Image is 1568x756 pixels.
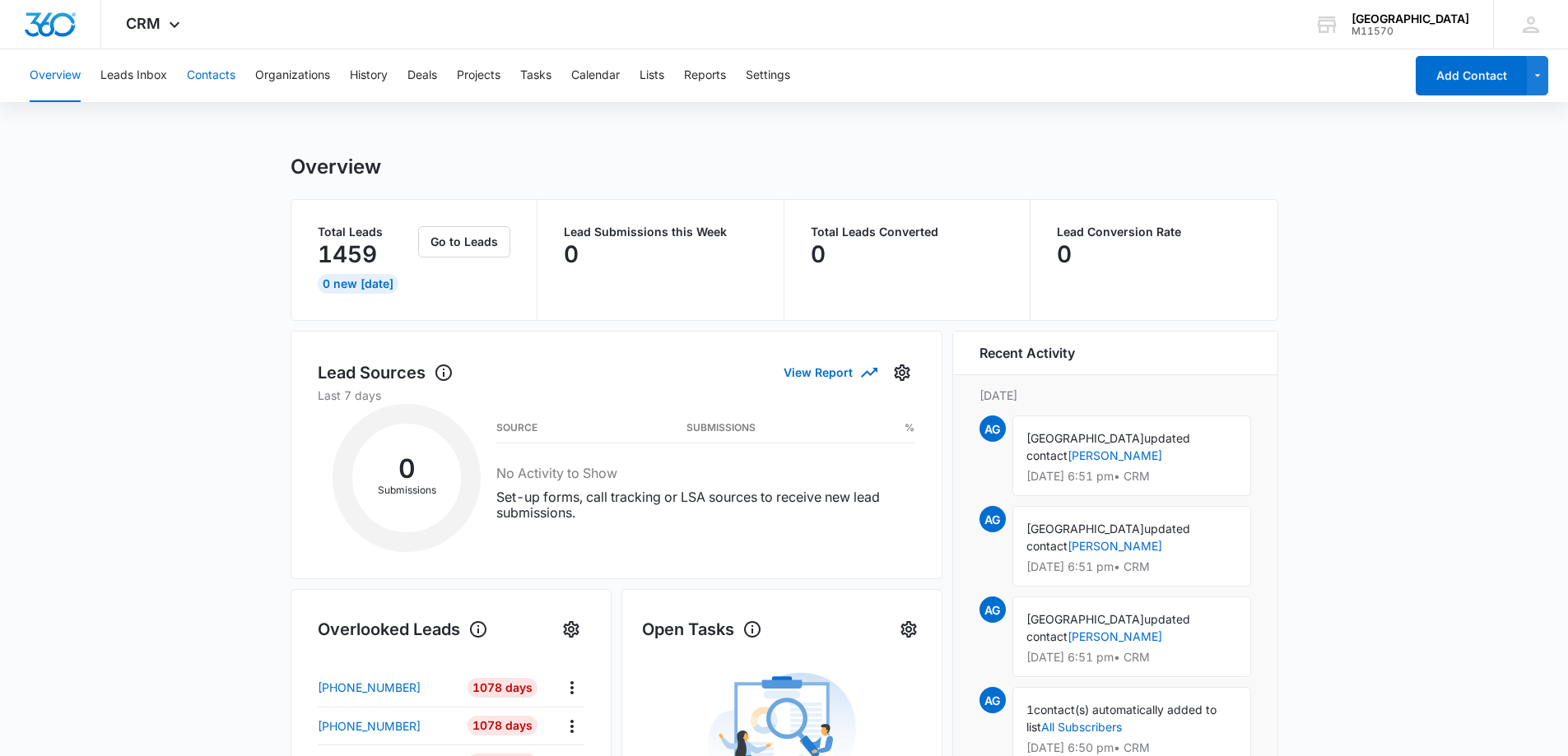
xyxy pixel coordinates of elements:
[352,458,461,480] h2: 0
[564,226,757,238] p: Lead Submissions this Week
[496,424,537,432] h3: Source
[1026,431,1144,445] span: [GEOGRAPHIC_DATA]
[642,617,762,642] h1: Open Tasks
[318,717,456,735] a: [PHONE_NUMBER]
[1041,720,1122,734] a: All Subscribers
[1057,241,1072,267] p: 0
[571,49,620,102] button: Calendar
[1352,26,1469,37] div: account id
[640,49,664,102] button: Lists
[979,343,1075,363] h6: Recent Activity
[291,155,381,179] h1: Overview
[407,49,437,102] button: Deals
[100,49,167,102] button: Leads Inbox
[318,360,454,385] h1: Lead Sources
[905,424,914,432] h3: %
[979,687,1006,713] span: AG
[1026,703,1034,717] span: 1
[559,675,584,700] button: Actions
[255,49,330,102] button: Organizations
[1026,561,1237,573] p: [DATE] 6:51 pm • CRM
[1068,539,1162,553] a: [PERSON_NAME]
[496,463,914,483] h3: No Activity to Show
[318,679,456,696] a: [PHONE_NUMBER]
[1026,522,1144,536] span: [GEOGRAPHIC_DATA]
[318,226,416,238] p: Total Leads
[979,415,1006,442] span: AG
[468,678,537,698] div: 1078 Days
[564,241,579,267] p: 0
[418,226,510,257] button: Go to Leads
[496,489,914,521] p: Set-up forms, call tracking or LSA sources to receive new lead submissions.
[318,679,421,696] p: [PHONE_NUMBER]
[520,49,551,102] button: Tasks
[1068,448,1162,462] a: [PERSON_NAME]
[558,616,584,642] button: Settings
[1068,629,1162,643] a: [PERSON_NAME]
[686,424,756,432] h3: Submissions
[1057,226,1251,238] p: Lead Conversion Rate
[979,506,1006,532] span: AG
[1352,12,1469,26] div: account name
[559,713,584,739] button: Actions
[979,596,1006,623] span: AG
[30,49,81,102] button: Overview
[896,616,922,642] button: Settings
[418,234,510,248] a: Go to Leads
[126,15,161,32] span: CRM
[187,49,235,102] button: Contacts
[1416,56,1527,95] button: Add Contact
[1026,612,1144,626] span: [GEOGRAPHIC_DATA]
[1026,471,1237,482] p: [DATE] 6:51 pm • CRM
[1026,742,1237,754] p: [DATE] 6:50 pm • CRM
[352,483,461,498] p: Submissions
[318,274,398,294] div: 0 New [DATE]
[350,49,388,102] button: History
[318,617,488,642] h1: Overlooked Leads
[811,241,826,267] p: 0
[318,717,421,735] p: [PHONE_NUMBER]
[318,387,915,404] p: Last 7 days
[979,387,1251,404] p: [DATE]
[889,359,915,386] button: Settings
[468,716,537,735] div: 1078 Days
[457,49,500,102] button: Projects
[784,358,876,387] button: View Report
[318,241,377,267] p: 1459
[746,49,790,102] button: Settings
[1026,703,1217,734] span: contact(s) automatically added to list
[1026,652,1237,663] p: [DATE] 6:51 pm • CRM
[684,49,726,102] button: Reports
[811,226,1004,238] p: Total Leads Converted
